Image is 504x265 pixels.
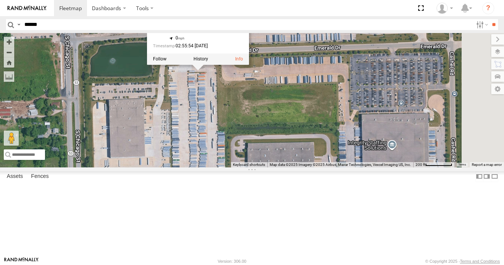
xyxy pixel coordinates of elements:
button: Zoom out [4,47,14,57]
label: Assets [3,172,27,182]
a: View Asset Details [235,56,243,62]
div: Bradley Willard [434,3,456,14]
button: Map Scale: 200 ft per 68 pixels [413,162,454,167]
div: © Copyright 2025 - [425,259,500,263]
div: Joliet [175,30,228,35]
label: Map Settings [491,84,504,94]
label: Measure [4,71,14,82]
button: Drag Pegman onto the map to open Street View [4,131,19,146]
a: Visit our Website [4,257,39,265]
div: Date/time of location update [153,44,228,49]
a: Terms (opens in new tab) [458,163,466,166]
label: Dock Summary Table to the Right [483,171,490,182]
label: Hide Summary Table [491,171,498,182]
div: Version: 306.00 [218,259,246,263]
i: ? [482,2,494,14]
label: Search Query [16,19,22,30]
span: 0 [175,36,185,41]
img: rand-logo.svg [7,6,46,11]
label: Realtime tracking of Asset [153,56,166,62]
span: Map data ©2025 Imagery ©2025 Airbus, Maxar Technologies, Vexcel Imaging US, Inc. [270,163,411,167]
label: Fences [27,172,52,182]
button: Zoom Home [4,57,14,68]
button: Keyboard shortcuts [233,162,265,167]
button: Zoom in [4,37,14,47]
a: Report a map error [472,163,502,167]
label: View Asset History [193,56,208,62]
label: Dock Summary Table to the Left [475,171,483,182]
a: Terms and Conditions [460,259,500,263]
label: Search Filter Options [473,19,489,30]
span: 200 ft [415,163,425,167]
